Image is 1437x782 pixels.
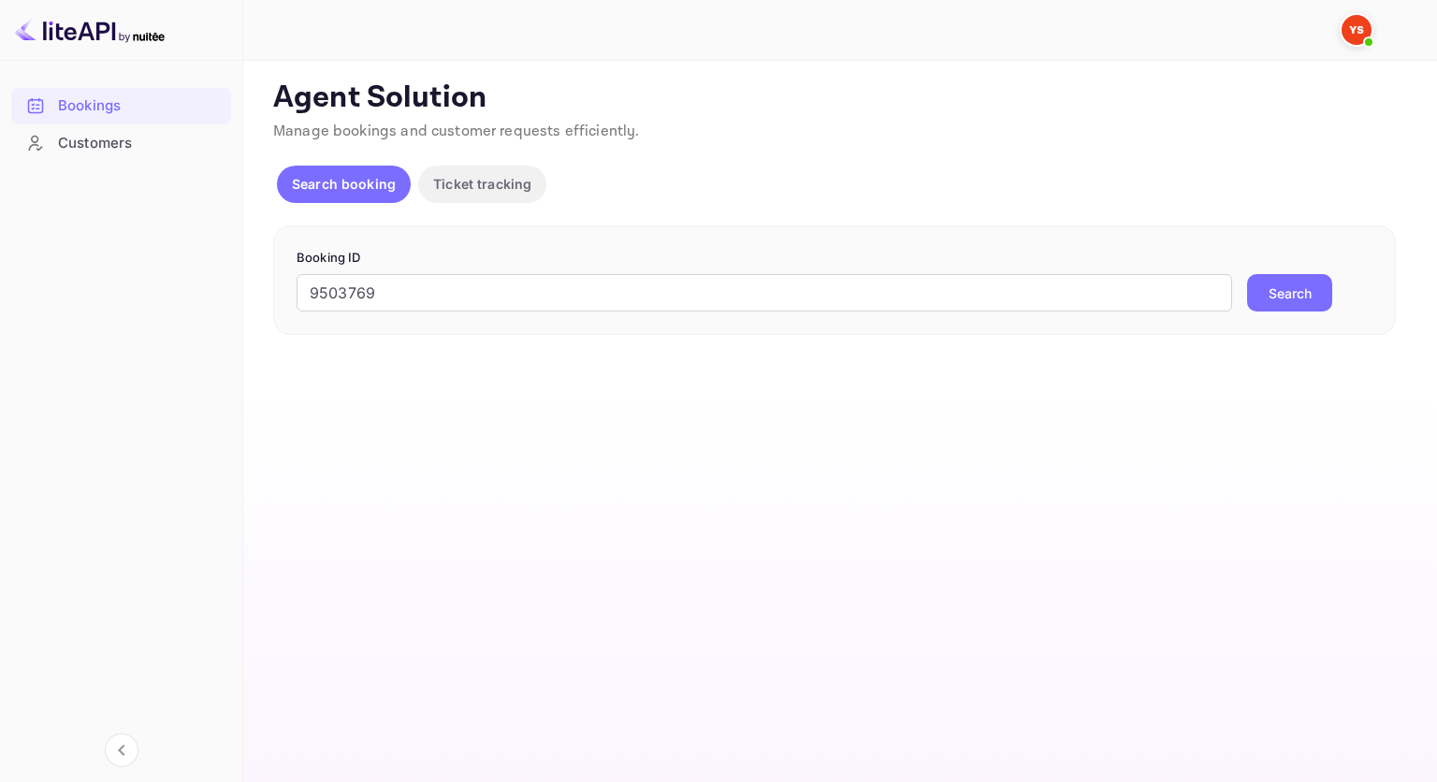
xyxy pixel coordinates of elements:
[297,249,1372,268] p: Booking ID
[11,125,231,160] a: Customers
[58,133,222,154] div: Customers
[58,95,222,117] div: Bookings
[11,125,231,162] div: Customers
[11,88,231,123] a: Bookings
[297,274,1232,311] input: Enter Booking ID (e.g., 63782194)
[105,733,138,767] button: Collapse navigation
[1247,274,1332,311] button: Search
[433,174,531,194] p: Ticket tracking
[273,122,640,141] span: Manage bookings and customer requests efficiently.
[273,80,1403,117] p: Agent Solution
[11,88,231,124] div: Bookings
[1342,15,1372,45] img: Yandex Support
[292,174,396,194] p: Search booking
[15,15,165,45] img: LiteAPI logo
